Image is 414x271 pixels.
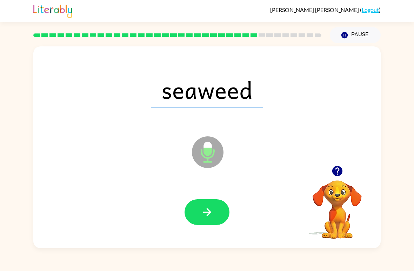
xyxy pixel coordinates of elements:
[151,71,263,108] span: seaweed
[270,6,360,13] span: [PERSON_NAME] [PERSON_NAME]
[33,3,72,18] img: Literably
[330,27,381,43] button: Pause
[362,6,379,13] a: Logout
[302,169,372,240] video: Your browser must support playing .mp4 files to use Literably. Please try using another browser.
[270,6,381,13] div: ( )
